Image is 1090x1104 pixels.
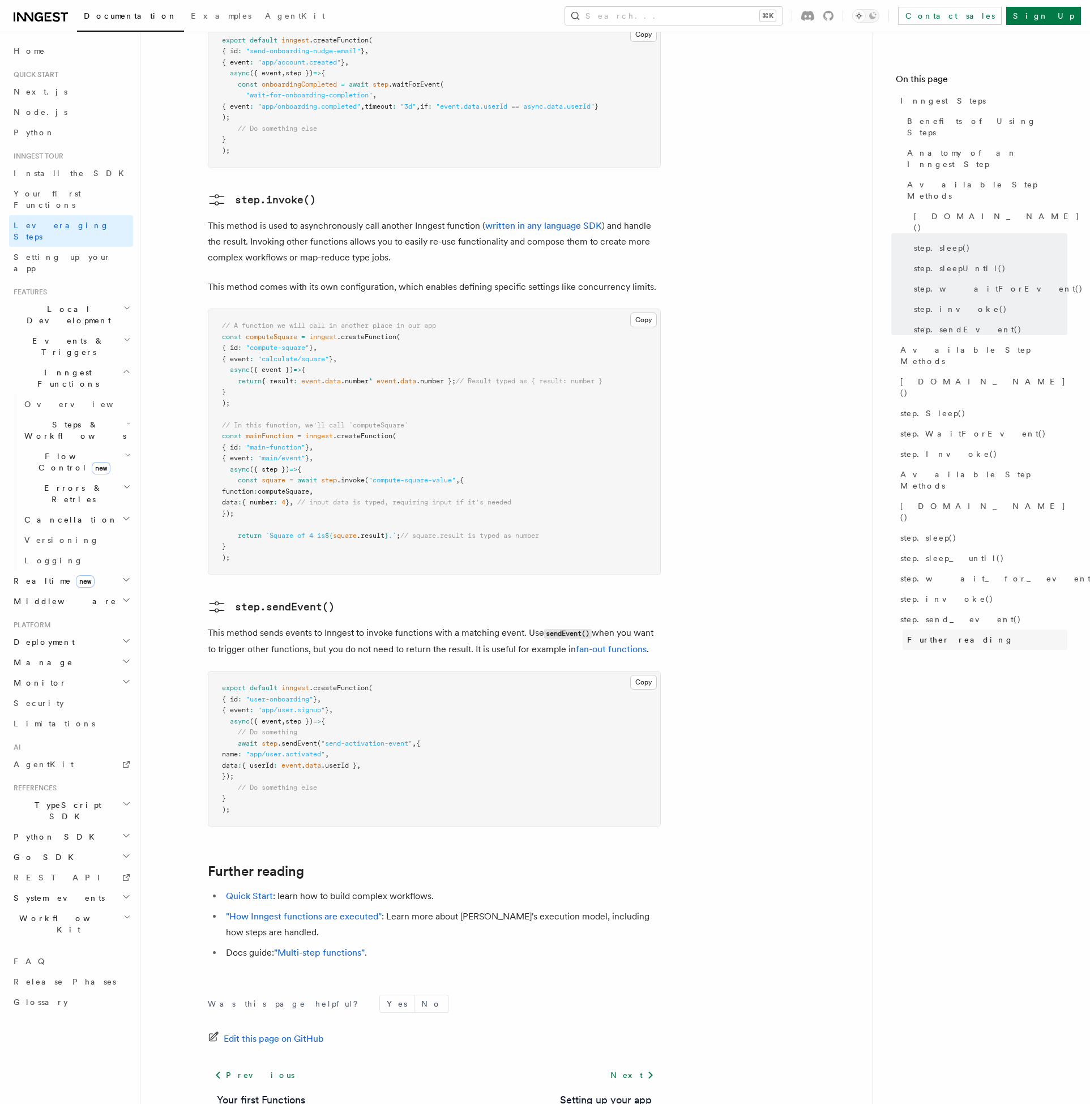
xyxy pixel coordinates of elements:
[440,80,444,88] span: (
[24,536,99,545] span: Versioning
[246,333,297,341] span: computeSquare
[630,27,657,42] button: Copy
[222,542,226,550] span: }
[250,366,293,374] span: ({ event })
[258,454,305,462] span: "main/event"
[250,69,281,77] span: ({ event
[301,366,305,374] span: {
[903,143,1067,174] a: Anatomy of an Inngest Step
[14,221,109,241] span: Leveraging Steps
[20,478,133,510] button: Errors & Retries
[258,3,332,31] a: AgentKit
[14,108,67,117] span: Node.js
[9,992,133,1012] a: Glossary
[396,377,400,385] span: .
[230,465,250,473] span: async
[262,476,285,484] span: square
[246,443,305,451] span: "main-function"
[20,530,133,550] a: Versioning
[309,487,313,495] span: ,
[208,598,335,616] a: step.sendEvent()
[337,476,365,484] span: .invoke
[14,719,95,728] span: Limitations
[222,684,246,692] span: export
[333,432,392,440] span: .createFunction
[896,589,1067,609] a: step.invoke()
[9,972,133,992] a: Release Phases
[14,998,68,1007] span: Glossary
[900,553,1004,564] span: step.sleep_until()
[456,377,602,385] span: // Result typed as { result: number }
[14,169,131,178] span: Install the SDK
[20,414,133,446] button: Steps & Workflows
[9,288,47,297] span: Features
[285,498,289,506] span: }
[900,408,966,419] span: step.Sleep()
[208,1031,324,1047] a: Edit this page on GitHub
[222,554,230,562] span: );
[238,532,262,540] span: return
[9,367,122,390] span: Inngest Functions
[896,91,1067,111] a: Inngest Steps
[222,36,246,44] span: export
[238,498,242,506] span: :
[321,377,325,385] span: .
[900,469,1067,491] span: Available Step Methods
[361,102,365,110] span: ,
[9,677,67,688] span: Monitor
[9,152,63,161] span: Inngest tour
[250,36,277,44] span: default
[238,344,242,352] span: :
[900,376,1067,399] span: [DOMAIN_NAME]()
[896,403,1067,423] a: step.Sleep()
[9,657,73,668] span: Manage
[392,102,396,110] span: :
[9,652,133,673] button: Manage
[909,279,1067,299] a: step.waitForEvent()
[20,394,133,414] a: Overview
[293,366,301,374] span: =>
[9,575,95,587] span: Realtime
[630,313,657,327] button: Copy
[544,629,592,639] code: sendEvent()
[289,465,297,473] span: =>
[9,362,133,394] button: Inngest Functions
[896,423,1067,444] a: step.WaitForEvent()
[250,58,254,66] span: :
[14,189,81,209] span: Your first Functions
[293,377,297,385] span: :
[909,319,1067,340] a: step.sendEvent()
[341,377,369,385] span: .number
[250,684,277,692] span: default
[907,115,1067,138] span: Benefits of Using Steps
[250,465,289,473] span: ({ step })
[9,596,117,607] span: Middleware
[222,432,242,440] span: const
[365,102,392,110] span: timeout
[309,443,313,451] span: ,
[9,908,133,940] button: Workflow Kit
[297,465,301,473] span: {
[222,135,226,143] span: }
[1006,7,1081,25] a: Sign Up
[907,179,1067,202] span: Available Step Methods
[238,377,262,385] span: return
[909,206,1067,238] a: [DOMAIN_NAME]()
[20,482,123,505] span: Errors & Retries
[222,443,238,451] span: { id
[428,102,432,110] span: :
[309,333,337,341] span: inngest
[369,36,373,44] span: (
[208,218,661,266] p: This method is used to asynchronously call another Inngest function ( ) and handle the result. In...
[14,957,50,966] span: FAQ
[9,621,51,630] span: Platform
[420,102,428,110] span: if
[896,568,1067,589] a: step.wait_for_event()
[9,41,133,61] a: Home
[9,693,133,713] a: Security
[258,355,329,363] span: "calculate/square"
[900,532,957,544] span: step.sleep()
[222,498,238,506] span: data
[9,82,133,102] a: Next.js
[9,867,133,888] a: REST API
